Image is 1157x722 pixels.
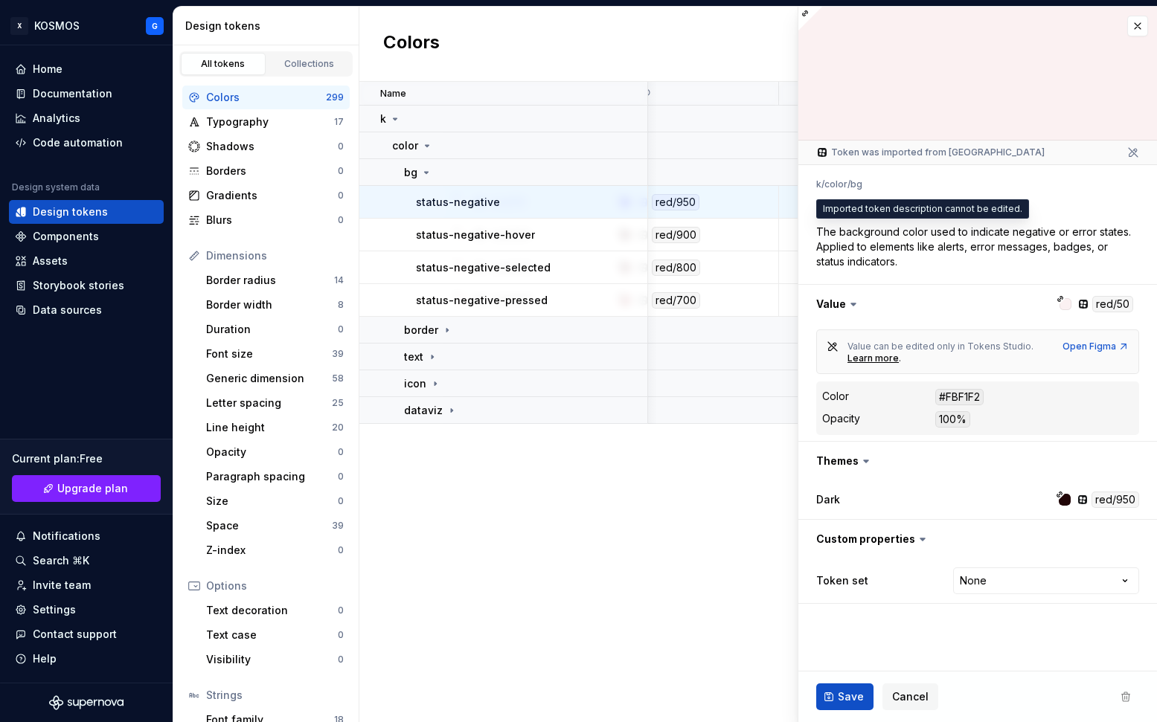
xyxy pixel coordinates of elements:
[200,538,350,562] a: Z-index0
[824,178,847,190] li: color
[899,352,901,364] span: .
[200,416,350,439] a: Line height20
[816,146,1045,158] div: Token was imported from [GEOGRAPHIC_DATA]
[206,518,332,533] div: Space
[779,219,865,251] td: None
[338,544,344,556] div: 0
[3,10,170,42] button: XKOSMOSG
[206,543,338,558] div: Z-index
[652,292,700,309] div: red/700
[9,106,164,130] a: Analytics
[206,347,332,361] div: Font size
[33,553,89,568] div: Search ⌘K
[9,82,164,106] a: Documentation
[206,420,332,435] div: Line height
[652,260,700,276] div: red/800
[9,598,164,622] a: Settings
[206,494,338,509] div: Size
[813,195,1136,222] textarea: status-negative
[206,688,344,703] div: Strings
[182,159,350,183] a: Borders0
[200,342,350,366] a: Font size39
[200,268,350,292] a: Border radius14
[33,303,102,318] div: Data sources
[182,135,350,158] a: Shadows0
[33,578,91,593] div: Invite team
[1063,341,1129,352] a: Open Figma
[383,30,440,57] h2: Colors
[338,446,344,458] div: 0
[33,278,124,293] div: Storybook stories
[847,352,899,364] a: Learn more
[206,164,338,178] div: Borders
[206,188,338,203] div: Gradients
[338,299,344,311] div: 8
[838,689,864,704] span: Save
[200,623,350,647] a: Text case0
[821,178,824,190] li: /
[380,88,406,100] p: Name
[34,19,80,33] div: KOSMOS
[338,141,344,152] div: 0
[9,249,164,273] a: Assets
[404,165,417,180] p: bg
[332,373,344,384] div: 58
[206,213,338,228] div: Blurs
[182,86,350,109] a: Colors299
[33,602,76,617] div: Settings
[847,341,1033,352] span: Value can be edited only in Tokens Studio.
[182,110,350,134] a: Typography17
[334,274,344,286] div: 14
[206,371,332,386] div: Generic dimension
[186,58,260,70] div: All tokens
[206,115,334,129] div: Typography
[652,194,699,210] div: red/950
[334,116,344,128] div: 17
[816,573,868,588] label: Token set
[332,348,344,360] div: 39
[200,391,350,415] a: Letter spacing25
[326,91,344,103] div: 299
[152,20,158,32] div: G
[779,186,865,219] td: None
[206,322,338,337] div: Duration
[850,178,862,190] li: bg
[416,260,551,275] p: status-negative-selected
[200,293,350,317] a: Border width8
[816,492,840,507] label: Dark
[206,469,338,484] div: Paragraph spacing
[206,396,332,410] div: Letter spacing
[200,367,350,390] a: Generic dimension58
[206,603,338,618] div: Text decoration
[49,695,124,710] svg: Supernova Logo
[33,86,112,101] div: Documentation
[206,445,338,460] div: Opacity
[200,514,350,538] a: Space39
[822,411,860,426] div: Opacity
[9,274,164,297] a: Storybook stories
[9,225,164,248] a: Components
[33,204,108,219] div: Design tokens
[9,200,164,224] a: Design tokens
[652,227,700,243] div: red/900
[33,111,80,126] div: Analytics
[847,178,850,190] li: /
[12,181,100,193] div: Design system data
[9,57,164,81] a: Home
[206,248,344,263] div: Dimensions
[816,199,1029,219] div: Imported token description cannot be edited.
[404,376,426,391] p: icon
[9,647,164,671] button: Help
[57,481,128,496] span: Upgrade plan
[200,465,350,489] a: Paragraph spacing0
[779,284,865,317] td: None
[882,683,938,710] button: Cancel
[182,184,350,207] a: Gradients0
[338,605,344,616] div: 0
[416,195,500,210] p: status-negative
[185,19,353,33] div: Design tokens
[338,495,344,507] div: 0
[338,190,344,202] div: 0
